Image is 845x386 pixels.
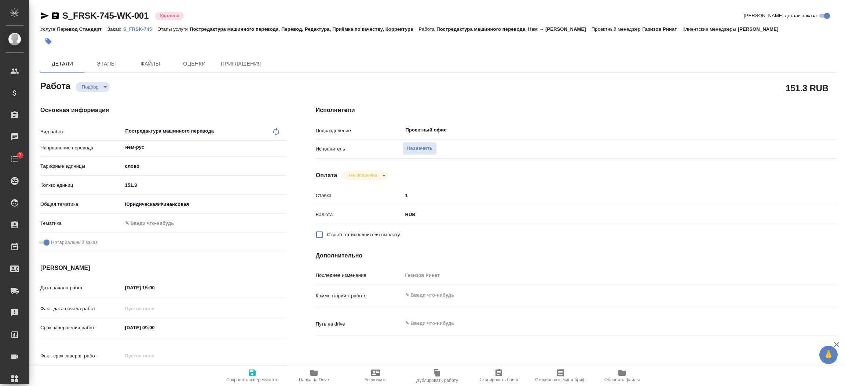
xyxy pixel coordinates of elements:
[299,377,329,382] span: Папка на Drive
[80,84,101,90] button: Подбор
[40,11,49,20] button: Скопировать ссылку для ЯМессенджера
[790,129,791,131] button: Open
[40,284,122,292] p: Дата начала работ
[123,26,158,32] a: S_FRSK-745
[316,106,837,115] h4: Исполнители
[160,12,179,19] p: Удалена
[530,365,591,386] button: Скопировать мини-бриф
[822,347,835,363] span: 🙏
[40,79,70,92] h2: Работа
[282,146,284,148] button: Open
[316,211,403,218] p: Валюта
[122,303,187,314] input: Пустое поле
[316,171,337,180] h4: Оплата
[819,346,838,364] button: 🙏
[316,292,403,300] p: Комментарий к работе
[40,324,122,331] p: Срок завершения работ
[592,26,642,32] p: Проектный менеджер
[436,26,592,32] p: Постредактура машинного перевода, Нем → [PERSON_NAME]
[221,59,262,68] span: Приглашения
[316,320,403,328] p: Путь на drive
[40,182,122,189] p: Кол-во единиц
[683,26,738,32] p: Клиентские менеджеры
[40,264,286,272] h4: [PERSON_NAME]
[62,11,149,21] a: S_FRSK-745-WK-001
[283,365,345,386] button: Папка на Drive
[738,26,784,32] p: [PERSON_NAME]
[40,201,122,208] p: Общая тематика
[316,251,837,260] h4: Дополнительно
[122,282,187,293] input: ✎ Введи что-нибудь
[122,350,187,361] input: Пустое поле
[316,127,403,134] p: Подразделение
[786,82,828,94] h2: 151.3 RUB
[51,239,98,246] span: Нотариальный заказ
[347,172,379,178] button: Не оплачена
[14,152,26,159] span: 7
[40,220,122,227] p: Тематика
[403,190,794,201] input: ✎ Введи что-нибудь
[40,33,56,49] button: Добавить тэг
[744,12,817,19] span: [PERSON_NAME] детали заказа
[416,378,458,383] span: Дублировать работу
[316,192,403,199] p: Ставка
[222,365,283,386] button: Сохранить и пересчитать
[190,26,418,32] p: Постредактура машинного перевода, Перевод, Редактура, Приёмка по качеству, Корректура
[226,377,278,382] span: Сохранить и пересчитать
[345,365,406,386] button: Уведомить
[327,231,400,238] span: Скрыть от исполнителя выплату
[40,305,122,312] p: Факт. дата начала работ
[125,220,278,227] div: ✎ Введи что-нибудь
[40,144,122,152] p: Направление перевода
[316,272,403,279] p: Последнее изменение
[403,270,794,281] input: Пустое поле
[407,144,433,153] span: Назначить
[51,11,60,20] button: Скопировать ссылку
[122,217,286,230] div: ✎ Введи что-нибудь
[642,26,683,32] p: Газизов Ринат
[343,170,388,180] div: Подбор
[316,145,403,153] p: Исполнитель
[406,365,468,386] button: Дублировать работу
[535,377,585,382] span: Скопировать мини-бриф
[403,208,794,221] div: RUB
[76,82,110,92] div: Подбор
[133,59,168,68] span: Файлы
[57,26,107,32] p: Перевод Стандарт
[177,59,212,68] span: Оценки
[40,352,122,360] p: Факт. срок заверш. работ
[479,377,518,382] span: Скопировать бриф
[40,163,122,170] p: Тарифные единицы
[122,160,286,172] div: слово
[604,377,640,382] span: Обновить файлы
[122,198,286,211] div: Юридическая/Финансовая
[365,377,387,382] span: Уведомить
[45,59,80,68] span: Детали
[122,322,187,333] input: ✎ Введи что-нибудь
[40,26,57,32] p: Услуга
[40,128,122,136] p: Вид работ
[157,26,190,32] p: Этапы услуги
[2,150,28,168] a: 7
[122,180,286,190] input: ✎ Введи что-нибудь
[89,59,124,68] span: Этапы
[591,365,653,386] button: Обновить файлы
[403,142,437,155] button: Назначить
[468,365,530,386] button: Скопировать бриф
[419,26,437,32] p: Работа
[107,26,123,32] p: Заказ:
[40,106,286,115] h4: Основная информация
